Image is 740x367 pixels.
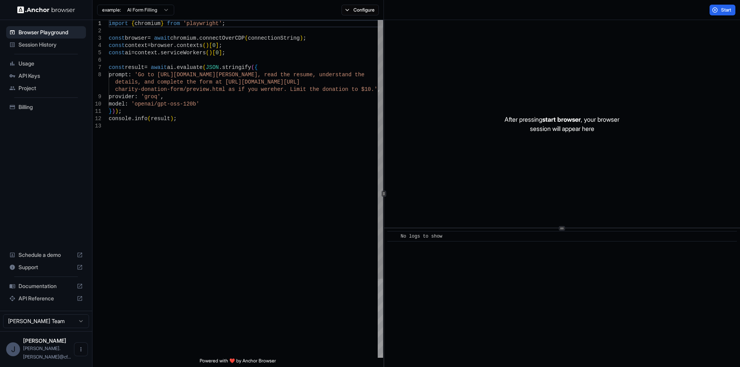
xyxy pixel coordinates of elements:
[125,50,131,56] span: ai
[92,35,101,42] div: 3
[18,28,83,36] span: Browser Playground
[151,64,167,70] span: await
[92,64,101,71] div: 7
[710,5,735,15] button: Start
[109,72,128,78] span: prompt
[109,108,112,114] span: }
[6,292,86,305] div: API Reference
[23,345,71,360] span: joe.perkins@cfohub.com
[173,42,177,49] span: .
[148,35,151,41] span: =
[505,115,619,133] p: After pressing , your browser session will appear here
[109,50,125,56] span: const
[112,108,115,114] span: )
[109,116,131,122] span: console
[177,42,202,49] span: contexts
[135,116,148,122] span: info
[200,358,276,367] span: Powered with ❤️ by Anchor Browser
[303,35,306,41] span: ;
[6,82,86,94] div: Project
[131,20,135,27] span: {
[542,116,581,123] span: start browser
[160,50,206,56] span: serviceWorkers
[248,35,299,41] span: connectionString
[109,42,125,49] span: const
[212,50,215,56] span: [
[206,42,209,49] span: )
[222,50,225,56] span: ;
[251,64,254,70] span: (
[92,42,101,49] div: 4
[219,50,222,56] span: ]
[222,64,251,70] span: stringify
[6,57,86,70] div: Usage
[206,64,219,70] span: JSON
[18,60,83,67] span: Usage
[173,116,177,122] span: ;
[125,35,148,41] span: browser
[157,50,160,56] span: .
[109,94,135,100] span: provider
[151,116,170,122] span: result
[203,42,206,49] span: (
[6,26,86,39] div: Browser Playground
[18,251,74,259] span: Schedule a demo
[167,20,180,27] span: from
[209,50,212,56] span: )
[6,39,86,51] div: Session History
[131,101,199,107] span: 'openai/gpt-oss-120b'
[92,20,101,27] div: 1
[92,49,101,57] div: 5
[135,94,138,100] span: :
[160,20,163,27] span: }
[141,94,160,100] span: 'groq'
[135,72,271,78] span: 'Go to [URL][DOMAIN_NAME][PERSON_NAME], re
[154,35,170,41] span: await
[109,20,128,27] span: import
[222,20,225,27] span: ;
[125,64,144,70] span: result
[6,280,86,292] div: Documentation
[6,261,86,273] div: Support
[115,108,118,114] span: )
[219,64,222,70] span: .
[92,108,101,115] div: 11
[274,86,377,92] span: her. Limit the donation to $10.'
[18,282,74,290] span: Documentation
[341,5,379,15] button: Configure
[219,42,222,49] span: ;
[170,35,196,41] span: chromium
[271,72,365,78] span: ad the resume, understand the
[209,42,212,49] span: [
[173,64,177,70] span: .
[6,249,86,261] div: Schedule a demo
[6,70,86,82] div: API Keys
[144,64,147,70] span: =
[109,101,125,107] span: model
[125,101,128,107] span: :
[6,101,86,113] div: Billing
[18,263,74,271] span: Support
[167,64,173,70] span: ai
[215,42,219,49] span: ]
[135,50,157,56] span: context
[18,295,74,302] span: API Reference
[109,35,125,41] span: const
[92,57,101,64] div: 6
[125,42,148,49] span: context
[135,20,160,27] span: chromium
[102,7,121,13] span: example:
[215,50,219,56] span: 0
[177,64,202,70] span: evaluate
[212,42,215,49] span: 0
[18,72,83,80] span: API Keys
[74,342,88,356] button: Open menu
[115,79,242,85] span: details, and complete the form at [URL]
[92,115,101,122] div: 12
[92,71,101,79] div: 8
[148,42,151,49] span: =
[183,20,222,27] span: 'playwright'
[92,101,101,108] div: 10
[151,42,173,49] span: browser
[131,116,135,122] span: .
